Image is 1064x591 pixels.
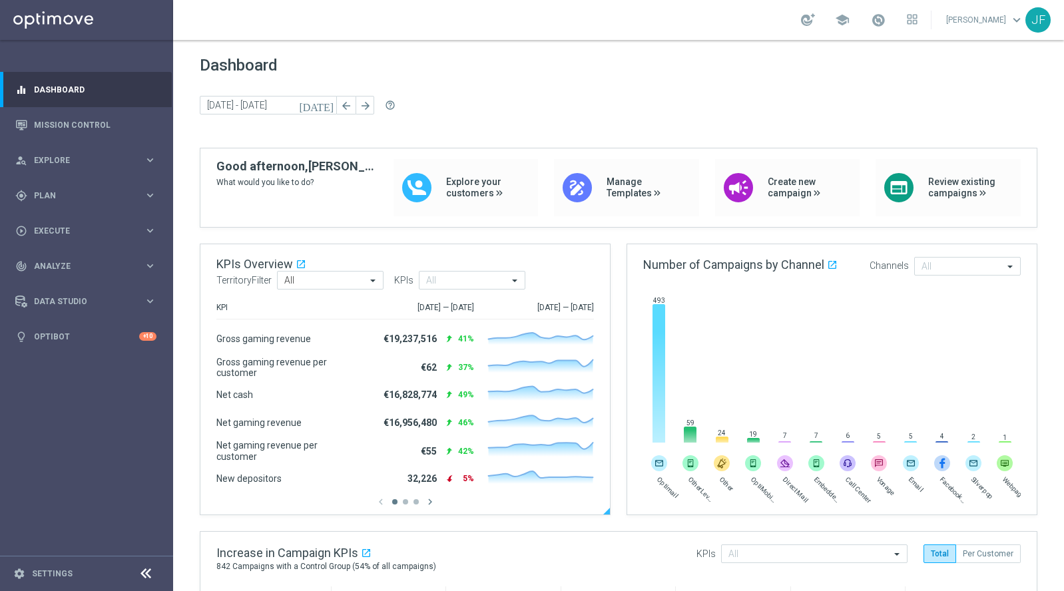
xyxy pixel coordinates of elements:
div: JF [1025,7,1051,33]
span: Execute [34,227,144,235]
div: Analyze [15,260,144,272]
span: keyboard_arrow_down [1009,13,1024,27]
a: Optibot [34,319,139,354]
button: equalizer Dashboard [15,85,157,95]
i: keyboard_arrow_right [144,260,156,272]
button: lightbulb Optibot +10 [15,331,157,342]
div: Optibot [15,319,156,354]
div: +10 [139,332,156,341]
a: Dashboard [34,72,156,107]
span: Analyze [34,262,144,270]
i: person_search [15,154,27,166]
div: Dashboard [15,72,156,107]
i: gps_fixed [15,190,27,202]
i: equalizer [15,84,27,96]
a: Settings [32,570,73,578]
div: Plan [15,190,144,202]
a: Mission Control [34,107,156,142]
button: play_circle_outline Execute keyboard_arrow_right [15,226,157,236]
span: Explore [34,156,144,164]
i: keyboard_arrow_right [144,189,156,202]
button: Mission Control [15,120,157,130]
i: play_circle_outline [15,225,27,237]
i: keyboard_arrow_right [144,154,156,166]
span: Plan [34,192,144,200]
a: [PERSON_NAME]keyboard_arrow_down [945,10,1025,30]
button: Data Studio keyboard_arrow_right [15,296,157,307]
i: settings [13,568,25,580]
button: person_search Explore keyboard_arrow_right [15,155,157,166]
button: gps_fixed Plan keyboard_arrow_right [15,190,157,201]
span: Data Studio [34,297,144,305]
i: lightbulb [15,331,27,343]
i: keyboard_arrow_right [144,295,156,307]
button: track_changes Analyze keyboard_arrow_right [15,261,157,272]
i: keyboard_arrow_right [144,224,156,237]
div: Mission Control [15,107,156,142]
div: Execute [15,225,144,237]
span: school [835,13,850,27]
i: track_changes [15,260,27,272]
div: Data Studio [15,295,144,307]
div: Explore [15,154,144,166]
